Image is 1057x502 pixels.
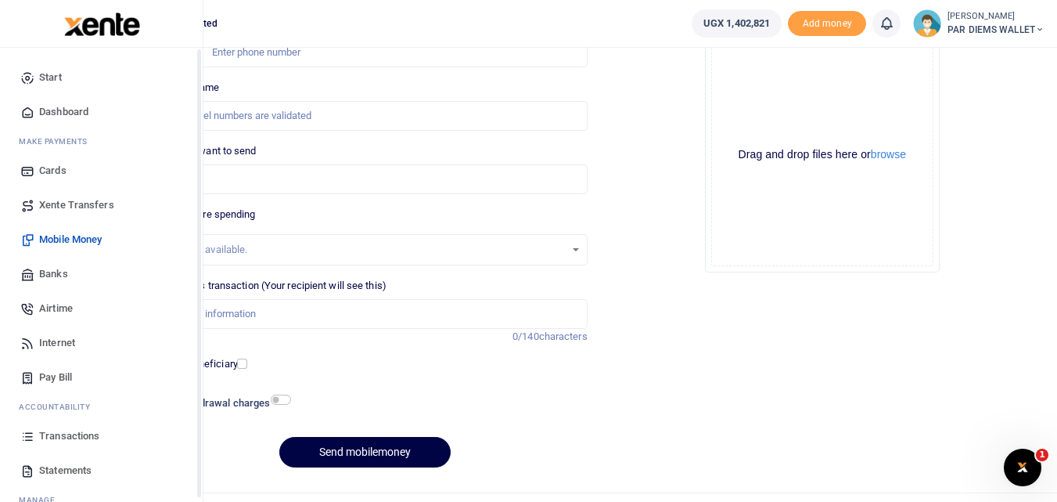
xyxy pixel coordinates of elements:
a: Add money [788,16,866,28]
span: Statements [39,463,92,479]
div: No options available. [154,242,564,258]
span: Internet [39,335,75,351]
a: Pay Bill [13,360,190,395]
span: countability [31,401,90,413]
span: Dashboard [39,104,88,120]
a: UGX 1,402,821 [692,9,782,38]
a: Statements [13,453,190,488]
img: profile-user [913,9,941,38]
a: Start [13,60,190,95]
div: Drag and drop files here or [712,147,933,162]
span: PAR DIEMS WALLET [947,23,1044,37]
input: MTN & Airtel numbers are validated [142,101,587,131]
a: Mobile Money [13,222,190,257]
a: Xente Transfers [13,188,190,222]
span: characters [539,330,588,342]
input: UGX [142,164,587,194]
span: ake Payments [27,135,88,147]
a: Cards [13,153,190,188]
small: [PERSON_NAME] [947,10,1044,23]
span: 1 [1036,449,1048,461]
span: Start [39,70,62,85]
a: profile-user [PERSON_NAME] PAR DIEMS WALLET [913,9,1044,38]
span: Cards [39,163,67,179]
span: 0/140 [512,330,539,342]
span: Airtime [39,301,73,316]
li: Toup your wallet [788,11,866,37]
span: Add money [788,11,866,37]
div: File Uploader [705,38,940,273]
li: M [13,129,190,153]
span: Banks [39,266,68,282]
span: Transactions [39,428,99,444]
li: Ac [13,395,190,419]
a: Internet [13,326,190,360]
span: UGX 1,402,821 [703,16,770,31]
button: Send mobilemoney [279,437,451,468]
img: logo-large [64,13,140,36]
button: browse [871,149,906,160]
input: Enter phone number [142,38,587,67]
span: Pay Bill [39,370,72,385]
iframe: Intercom live chat [1004,449,1041,486]
a: Transactions [13,419,190,453]
a: Banks [13,257,190,291]
li: Wallet ballance [685,9,788,38]
label: Memo for this transaction (Your recipient will see this) [142,278,386,294]
a: logo-small logo-large logo-large [63,17,140,29]
a: Dashboard [13,95,190,129]
input: Enter extra information [142,299,587,329]
span: Xente Transfers [39,197,114,213]
span: Mobile Money [39,232,102,247]
h6: Include withdrawal charges [145,397,284,410]
a: Airtime [13,291,190,326]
